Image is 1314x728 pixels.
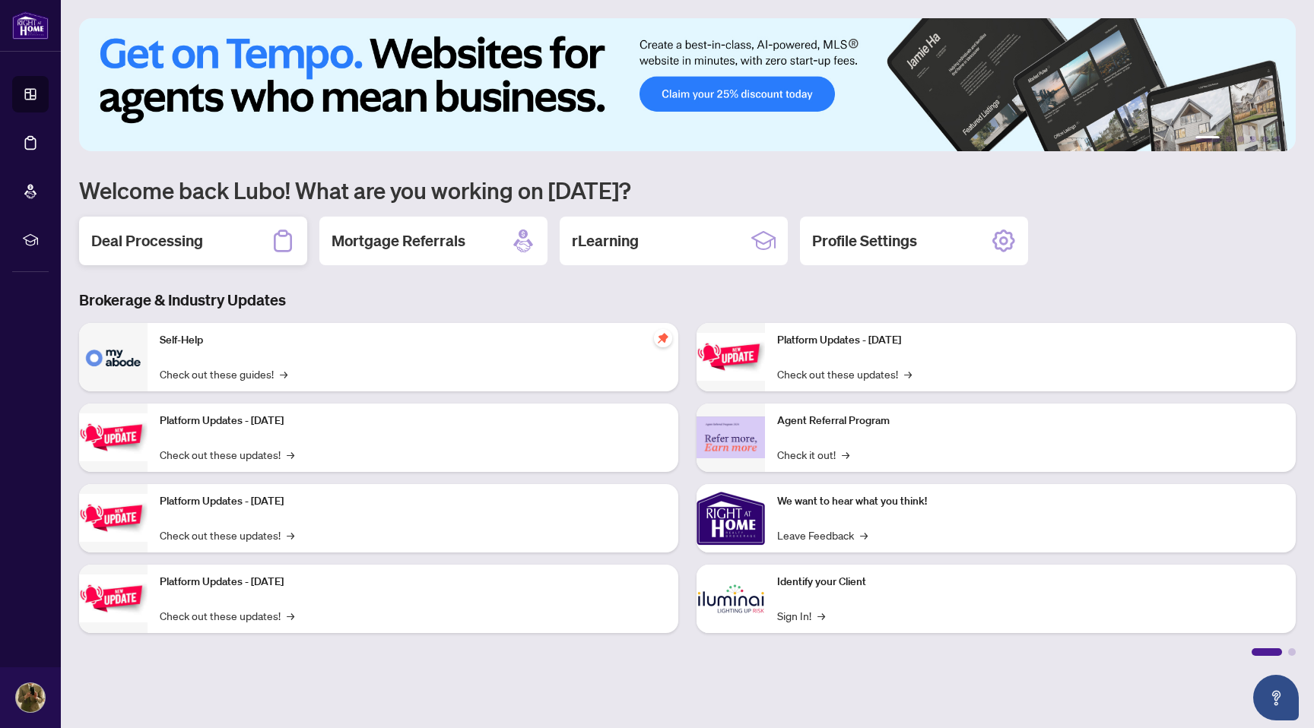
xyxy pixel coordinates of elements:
img: Platform Updates - July 21, 2025 [79,494,148,542]
a: Check out these updates!→ [160,527,294,543]
h2: Deal Processing [91,230,203,252]
h2: Profile Settings [812,230,917,252]
span: → [280,366,287,382]
button: 6 [1274,136,1281,142]
button: 3 [1238,136,1244,142]
p: Platform Updates - [DATE] [160,493,666,510]
img: Platform Updates - June 23, 2025 [697,333,765,381]
img: Profile Icon [16,683,45,712]
a: Check out these guides!→ [160,366,287,382]
a: Check out these updates!→ [777,366,912,382]
p: Platform Updates - [DATE] [160,413,666,429]
p: Identify your Client [777,574,1284,590]
h2: rLearning [572,230,639,252]
p: Agent Referral Program [777,413,1284,429]
span: → [287,607,294,624]
span: → [860,527,868,543]
img: Agent Referral Program [697,416,765,458]
img: We want to hear what you think! [697,484,765,552]
img: Platform Updates - July 8, 2025 [79,574,148,622]
img: Self-Help [79,323,148,391]
a: Sign In!→ [777,607,825,624]
span: → [817,607,825,624]
button: 4 [1250,136,1256,142]
span: → [904,366,912,382]
a: Check it out!→ [777,446,849,463]
h1: Welcome back Lubo! What are you working on [DATE]? [79,176,1296,204]
p: Platform Updates - [DATE] [160,574,666,590]
p: Platform Updates - [DATE] [777,332,1284,349]
span: → [842,446,849,463]
img: logo [12,11,49,40]
img: Slide 0 [79,18,1296,151]
button: 1 [1195,136,1220,142]
button: 2 [1226,136,1232,142]
p: We want to hear what you think! [777,493,1284,510]
img: Identify your Client [697,565,765,633]
a: Leave Feedback→ [777,527,868,543]
span: pushpin [654,329,672,347]
button: Open asap [1253,675,1299,720]
img: Platform Updates - September 16, 2025 [79,413,148,461]
h2: Mortgage Referrals [332,230,465,252]
p: Self-Help [160,332,666,349]
a: Check out these updates!→ [160,607,294,624]
span: → [287,446,294,463]
span: → [287,527,294,543]
a: Check out these updates!→ [160,446,294,463]
button: 5 [1262,136,1268,142]
h3: Brokerage & Industry Updates [79,290,1296,311]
